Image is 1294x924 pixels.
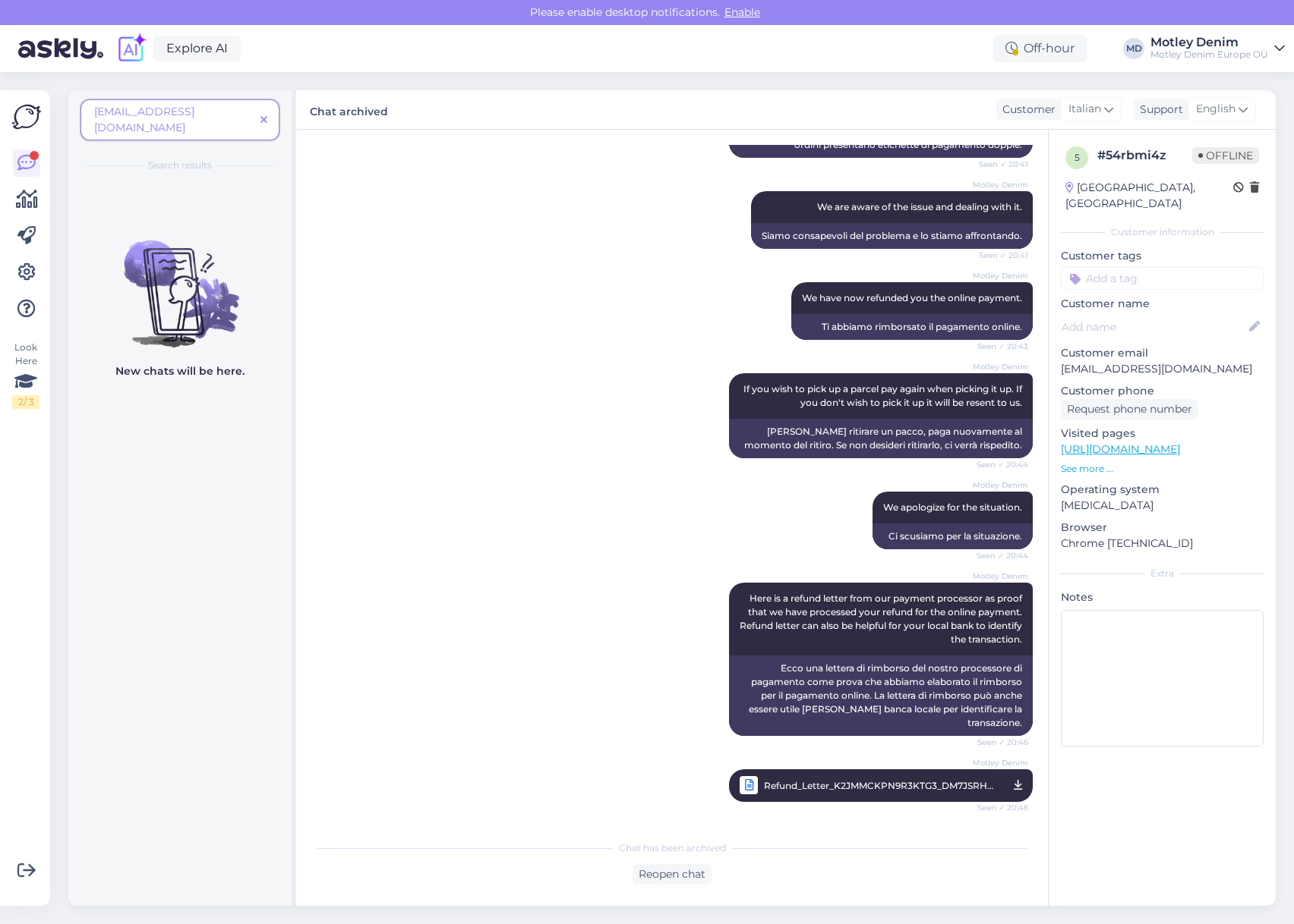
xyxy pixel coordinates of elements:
p: Customer phone [1061,383,1264,399]
div: 2 / 3 [12,395,39,409]
div: Support [1134,102,1183,118]
div: Look Here [12,341,39,409]
p: Chrome [TECHNICAL_ID] [1061,536,1264,552]
div: MD [1123,38,1144,59]
div: Motley Denim Europe OÜ [1150,49,1268,61]
p: New chats will be here. [115,363,245,379]
a: Motley DenimRefund_Letter_K2JMMCKPN9R3KTG3_DM7JSRHJ46D249R9.pdfSeen ✓ 20:46 [729,769,1033,802]
div: [GEOGRAPHIC_DATA], [GEOGRAPHIC_DATA] [1065,180,1233,212]
span: Motley Denim [971,361,1028,372]
span: Motley Denim [971,179,1028,190]
span: Motley Denim [971,270,1028,281]
span: Motley Denim [971,479,1028,491]
span: [EMAIL_ADDRESS][DOMAIN_NAME] [94,105,194,134]
span: Seen ✓ 20:43 [971,341,1028,352]
a: [URL][DOMAIN_NAME] [1061,442,1180,456]
p: See more ... [1061,462,1264,476]
div: Customer [996,102,1056,118]
div: Ecco una lettera di rimborso del nostro processore di pagamento come prova che abbiamo elaborato ... [729,655,1033,736]
span: Seen ✓ 20:41 [971,250,1028,261]
span: Here is a refund letter from our payment processor as proof that we have processed your refund fo... [740,592,1024,645]
div: Motley Denim [1150,36,1268,49]
div: Request phone number [1061,399,1198,420]
input: Add a tag [1061,267,1264,290]
div: Extra [1061,567,1264,580]
a: Explore AI [153,36,241,61]
span: Search results [148,159,212,172]
div: Ci scusiamo per la situazione. [873,523,1033,549]
div: [PERSON_NAME] ritirare un pacco, paga nuovamente al momento del ritiro. Se non desideri ritirarlo... [729,419,1033,458]
div: # 54rbmi4z [1097,146,1192,165]
input: Add name [1062,319,1246,335]
div: Customer information [1061,225,1264,239]
span: Seen ✓ 20:46 [971,737,1028,748]
span: Motley Denim [971,570,1028,582]
img: Askly Logo [12,102,41,131]
span: We have now refunded you the online payment. [802,292,1022,303]
label: Chat archived [310,99,388,120]
span: Seen ✓ 20:41 [971,159,1028,170]
span: We are aware of the issue and dealing with it. [817,201,1022,212]
p: Customer tags [1061,248,1264,264]
div: Ti abbiamo rimborsato il pagamento online. [791,314,1033,340]
span: We apologize for the situation. [883,501,1022,513]
span: Seen ✓ 20:44 [971,550,1028,561]
p: [EMAIL_ADDRESS][DOMAIN_NAME] [1061,361,1264,377]
span: Offline [1192,147,1259,164]
span: If you wish to pick up a parcel pay again when picking it up. If you don't wish to pick it up it ... [743,383,1024,408]
span: Refund_Letter_K2JMMCKPN9R3KTG3_DM7JSRHJ46D249R9.pdf [764,776,997,795]
span: English [1196,101,1236,118]
p: Customer email [1061,345,1264,361]
p: Visited pages [1061,426,1264,442]
span: Enable [720,5,765,19]
span: Chat has been archived [619,841,726,855]
span: Motley Denim [971,757,1028,768]
a: Motley DenimMotley Denim Europe OÜ [1150,36,1285,61]
img: No chats [68,213,292,350]
span: Italian [1068,101,1101,118]
p: Customer name [1061,296,1264,312]
div: Off-hour [993,35,1087,62]
img: explore-ai [115,33,147,64]
div: Siamo consapevoli del problema e lo stiamo affrontando. [751,223,1033,249]
span: Seen ✓ 20:46 [971,798,1028,817]
span: 5 [1075,152,1080,163]
p: Notes [1061,589,1264,605]
div: Reopen chat [633,864,712,885]
p: Browser [1061,520,1264,536]
p: Operating system [1061,482,1264,498]
p: [MEDICAL_DATA] [1061,498,1264,514]
span: Seen ✓ 20:44 [971,459,1028,470]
